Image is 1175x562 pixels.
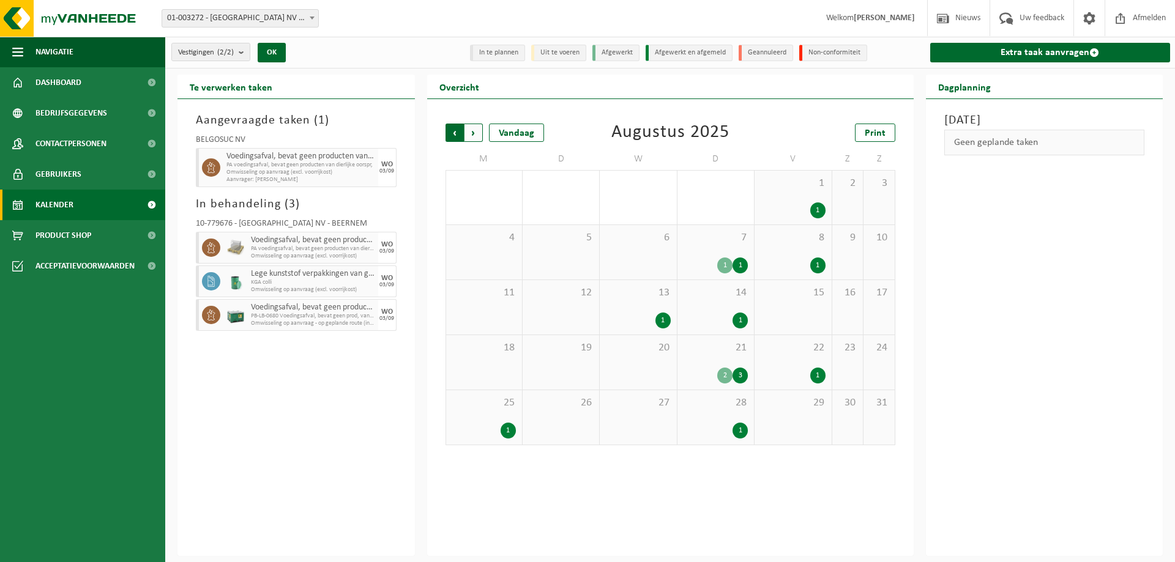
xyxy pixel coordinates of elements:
[531,45,586,61] li: Uit te voeren
[870,396,888,410] span: 31
[655,312,671,328] div: 1
[684,286,748,300] span: 14
[930,43,1171,62] a: Extra taak aanvragen
[865,128,886,138] span: Print
[452,396,516,410] span: 25
[755,148,832,170] td: V
[717,257,733,273] div: 1
[452,231,516,245] span: 4
[523,148,600,170] td: D
[258,43,286,62] button: OK
[832,148,864,170] td: Z
[177,75,285,98] h2: Te verwerken taken
[226,152,375,161] span: Voedingsafval, bevat geen producten van dierlijke oorsprong, gemengde verpakking (exclusief glas)
[838,231,857,245] span: 9
[606,286,670,300] span: 13
[592,45,640,61] li: Afgewerkt
[838,341,857,355] span: 23
[35,220,91,251] span: Product Shop
[381,241,393,248] div: WO
[606,341,670,355] span: 20
[379,282,394,288] div: 03/09
[379,248,394,254] div: 03/09
[162,10,318,27] span: 01-003272 - BELGOSUC NV - BEERNEM
[717,368,733,383] div: 2
[677,148,755,170] td: D
[761,396,825,410] span: 29
[162,9,319,28] span: 01-003272 - BELGOSUC NV - BEERNEM
[289,198,296,210] span: 3
[606,396,670,410] span: 27
[810,368,826,383] div: 1
[379,168,394,174] div: 03/09
[926,75,1003,98] h2: Dagplanning
[35,251,135,281] span: Acceptatievoorwaarden
[318,114,325,127] span: 1
[226,306,245,324] img: PB-LB-0680-HPE-GN-01
[761,231,825,245] span: 8
[251,312,375,320] span: PB-LB-0680 Voedingsafval, bevat geen prod, van dierl oorspr
[529,341,593,355] span: 19
[838,286,857,300] span: 16
[251,269,375,279] span: Lege kunststof verpakkingen van gevaarlijke stoffen
[489,124,544,142] div: Vandaag
[381,275,393,282] div: WO
[226,176,375,183] span: Aanvrager: [PERSON_NAME]
[684,231,748,245] span: 7
[35,98,107,128] span: Bedrijfsgegevens
[600,148,677,170] td: W
[251,253,375,260] span: Omwisseling op aanvraag (excl. voorrijkost)
[944,111,1145,130] h3: [DATE]
[217,48,234,56] count: (2/2)
[606,231,670,245] span: 6
[226,238,245,257] img: LP-PA-00000-WDN-11
[35,37,73,67] span: Navigatie
[446,148,523,170] td: M
[35,190,73,220] span: Kalender
[251,245,375,253] span: PA voedingsafval, bevat geen producten van dierlijke oorspr,
[870,231,888,245] span: 10
[733,257,748,273] div: 1
[452,286,516,300] span: 11
[171,43,250,61] button: Vestigingen(2/2)
[35,67,81,98] span: Dashboard
[501,423,516,438] div: 1
[733,368,748,383] div: 3
[529,286,593,300] span: 12
[427,75,491,98] h2: Overzicht
[35,128,106,159] span: Contactpersonen
[35,159,81,190] span: Gebruikers
[196,195,397,213] h3: In behandeling ( )
[464,124,483,142] span: Volgende
[855,124,895,142] a: Print
[684,396,748,410] span: 28
[733,423,748,438] div: 1
[251,279,375,286] span: KGA colli
[646,45,733,61] li: Afgewerkt en afgemeld
[226,169,375,176] span: Omwisseling op aanvraag (excl. voorrijkost)
[838,396,857,410] span: 30
[733,312,748,328] div: 1
[251,235,375,245] span: Voedingsafval, bevat geen producten van dierlijke oorsprong, gemengde verpakking (exclusief glas)
[761,286,825,300] span: 15
[196,111,397,130] h3: Aangevraagde taken ( )
[870,341,888,355] span: 24
[864,148,895,170] td: Z
[799,45,867,61] li: Non-conformiteit
[529,231,593,245] span: 5
[684,341,748,355] span: 21
[178,43,234,62] span: Vestigingen
[529,396,593,410] span: 26
[810,202,826,218] div: 1
[761,177,825,190] span: 1
[196,220,397,232] div: 10-779676 - [GEOGRAPHIC_DATA] NV - BEERNEM
[452,341,516,355] span: 18
[251,320,375,327] span: Omwisseling op aanvraag - op geplande route (incl. verwerking)
[870,286,888,300] span: 17
[870,177,888,190] span: 3
[381,308,393,316] div: WO
[251,286,375,294] span: Omwisseling op aanvraag (excl. voorrijkost)
[379,316,394,322] div: 03/09
[944,130,1145,155] div: Geen geplande taken
[761,341,825,355] span: 22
